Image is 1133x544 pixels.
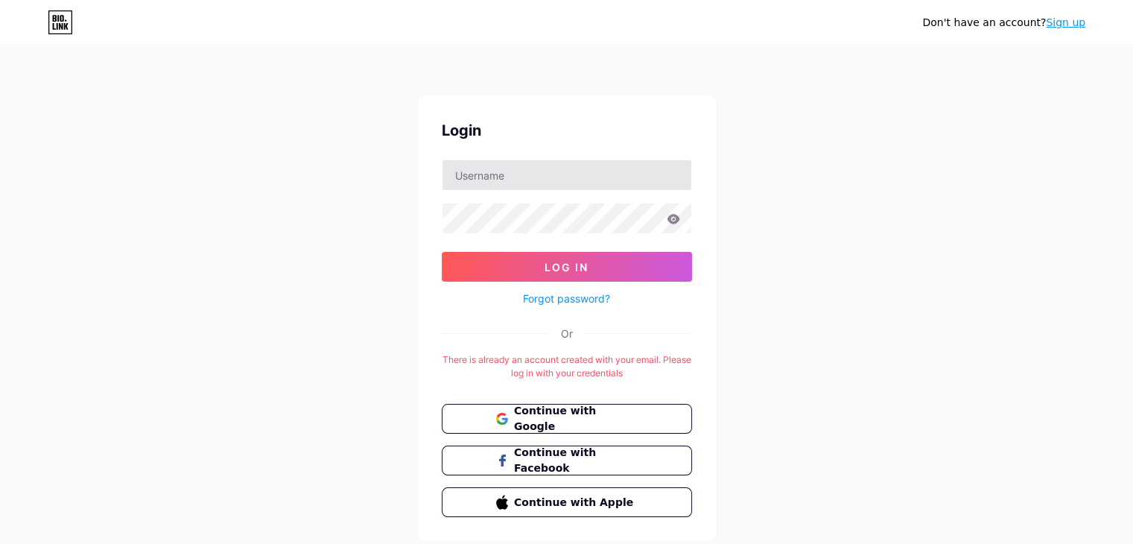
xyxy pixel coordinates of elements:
[442,446,692,475] button: Continue with Facebook
[442,487,692,517] button: Continue with Apple
[514,445,637,476] span: Continue with Facebook
[545,261,588,273] span: Log In
[514,495,637,510] span: Continue with Apple
[561,326,573,341] div: Or
[442,353,692,380] div: There is already an account created with your email. Please log in with your credentials
[442,119,692,142] div: Login
[442,252,692,282] button: Log In
[442,160,691,190] input: Username
[922,15,1085,31] div: Don't have an account?
[442,404,692,434] button: Continue with Google
[514,403,637,434] span: Continue with Google
[523,291,610,306] a: Forgot password?
[1046,16,1085,28] a: Sign up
